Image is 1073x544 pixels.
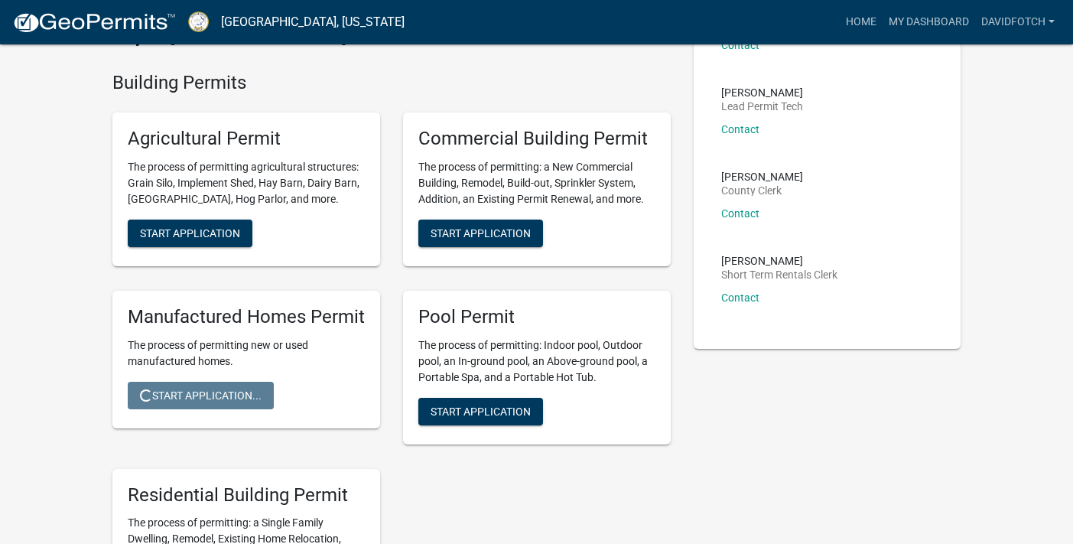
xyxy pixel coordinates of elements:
p: The process of permitting: Indoor pool, Outdoor pool, an In-ground pool, an Above-ground pool, a ... [418,337,655,386]
button: Start Application [128,220,252,247]
h5: Manufactured Homes Permit [128,306,365,328]
h5: Pool Permit [418,306,655,328]
h5: Residential Building Permit [128,484,365,507]
p: County Clerk [721,185,803,196]
h5: Commercial Building Permit [418,128,655,150]
a: Contact [721,123,759,135]
span: Start Application... [140,389,262,401]
span: Start Application [431,226,531,239]
a: davidfotch [975,8,1061,37]
p: The process of permitting new or used manufactured homes. [128,337,365,370]
button: Start Application... [128,382,274,409]
a: Contact [721,292,759,304]
p: [PERSON_NAME] [721,256,837,266]
h4: Building Permits [112,72,671,94]
p: Short Term Rentals Clerk [721,269,837,280]
a: Contact [721,207,759,220]
a: Contact [721,39,759,51]
p: [PERSON_NAME] [721,171,803,182]
span: Start Application [140,226,240,239]
h5: Agricultural Permit [128,128,365,150]
a: My Dashboard [883,8,975,37]
a: Home [840,8,883,37]
img: Putnam County, Georgia [188,11,209,32]
p: [PERSON_NAME] [721,87,803,98]
button: Start Application [418,220,543,247]
span: Start Application [431,405,531,417]
p: The process of permitting agricultural structures: Grain Silo, Implement Shed, Hay Barn, Dairy Ba... [128,159,365,207]
a: [GEOGRAPHIC_DATA], [US_STATE] [221,9,405,35]
p: Lead Permit Tech [721,101,803,112]
button: Start Application [418,398,543,425]
p: The process of permitting: a New Commercial Building, Remodel, Build-out, Sprinkler System, Addit... [418,159,655,207]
